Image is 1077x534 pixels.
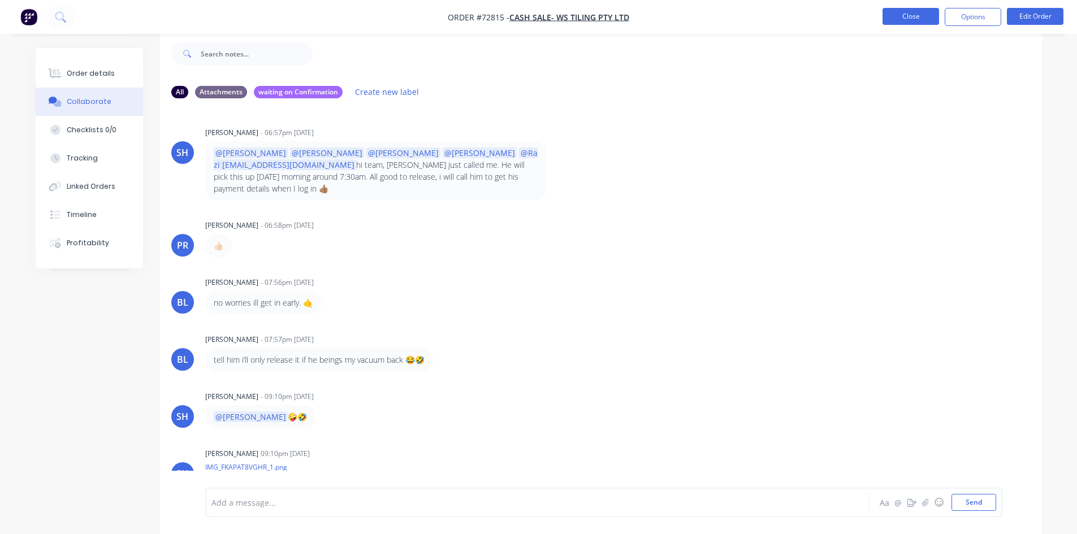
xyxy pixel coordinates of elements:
[67,181,115,192] div: Linked Orders
[67,238,109,248] div: Profitability
[205,462,298,472] p: IMG_FKAPAT8VGHR_1.png
[883,8,939,25] button: Close
[951,494,996,511] button: Send
[214,297,313,309] div: no worries ill get in early. 🤙
[195,86,247,98] div: Attachments
[201,42,313,65] input: Search notes...
[261,392,314,402] div: - 09:10pm [DATE]
[67,153,98,163] div: Tracking
[366,147,440,158] span: @[PERSON_NAME]
[67,125,116,135] div: Checklists 0/0
[509,12,629,23] a: Cash Sale- WS Tiling Pty Ltd
[36,88,143,116] button: Collaborate
[261,220,314,231] div: - 06:58pm [DATE]
[67,68,115,79] div: Order details
[214,354,425,366] div: tell him i’ll only release it if he beings my vacuum back 😂🤣
[36,59,143,88] button: Order details
[205,220,258,231] div: [PERSON_NAME]
[205,449,258,459] div: [PERSON_NAME]
[214,147,288,158] span: @[PERSON_NAME]
[214,240,223,251] div: 👍🏻
[176,146,188,159] div: SH
[36,229,143,257] button: Profitability
[214,147,538,194] div: hi team, [PERSON_NAME] just called me. He will pick this up [DATE] morning around 7:30am. All goo...
[214,411,288,422] span: @[PERSON_NAME]
[261,335,314,345] div: - 07:57pm [DATE]
[945,8,1001,26] button: Options
[443,147,517,158] span: @[PERSON_NAME]
[254,86,343,98] div: waiting on Confirmation
[36,201,143,229] button: Timeline
[448,12,509,23] span: Order #72815 -
[349,84,425,99] button: Create new label
[177,238,188,252] div: PR
[177,353,188,366] div: BL
[36,116,143,144] button: Checklists 0/0
[205,128,258,138] div: [PERSON_NAME]
[261,128,314,138] div: - 06:57pm [DATE]
[214,147,538,170] span: @Razi [EMAIL_ADDRESS][DOMAIN_NAME]
[36,172,143,201] button: Linked Orders
[214,411,307,423] div: 🤪🤣
[171,86,188,98] div: All
[892,496,905,509] button: @
[205,392,258,402] div: [PERSON_NAME]
[67,97,111,107] div: Collaborate
[290,147,364,158] span: @[PERSON_NAME]
[205,335,258,345] div: [PERSON_NAME]
[67,210,97,220] div: Timeline
[261,449,310,459] div: 09:10pm [DATE]
[205,277,258,288] div: [PERSON_NAME]
[1007,8,1063,25] button: Edit Order
[36,144,143,172] button: Tracking
[177,296,188,309] div: BL
[932,496,946,509] button: ☺
[261,277,314,288] div: - 07:56pm [DATE]
[176,410,188,423] div: SH
[176,467,188,480] div: SH
[878,496,892,509] button: Aa
[20,8,37,25] img: Factory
